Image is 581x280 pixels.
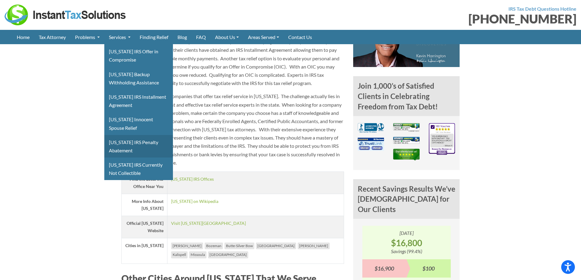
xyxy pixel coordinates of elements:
[171,199,218,204] a: [US_STATE] on Wikipedia
[121,92,344,167] p: It is not difficult to find companies that offer tax relief service in [US_STATE]. The challenge ...
[362,237,451,248] strong: $16,800
[121,194,167,216] th: More Info About [US_STATE]
[171,176,214,182] a: [US_STATE] IRS Offices
[171,221,246,226] a: Visit [US_STATE][GEOGRAPHIC_DATA]
[171,243,203,249] li: [PERSON_NAME]
[121,172,167,194] th: Find the Local IRS Office Near You
[429,123,455,155] img: iVouch Reviews
[135,30,173,44] a: Finding Relief
[192,30,210,44] a: FAQ
[353,76,460,116] h4: Join 1,000’s of Satisfied Clients in Celebrating Freedom from Tax Debt!
[205,243,223,249] li: Bozeman
[104,30,135,44] a: Services
[104,135,173,158] a: [US_STATE] IRS Penalty Abatement
[210,30,243,44] a: About Us
[243,30,284,44] a: Areas Served
[171,251,188,258] li: Kalispell
[5,11,127,17] a: Instant Tax Solutions Logo
[104,44,173,67] a: [US_STATE] IRS Offer in Compromise
[400,230,414,236] i: [DATE]
[224,243,254,249] li: Butte-Silver Bow
[362,259,407,278] div: $16,900
[393,123,420,132] img: Privacy Verified
[104,67,173,90] a: [US_STATE] Backup Withholding Assistance
[121,238,167,264] th: Cities in [US_STATE]
[256,243,296,249] li: [GEOGRAPHIC_DATA]
[104,112,173,135] a: [US_STATE] Innocent Spouse Relief
[358,138,384,151] img: TrustLink
[393,137,420,144] img: Business Verified
[298,243,330,249] li: [PERSON_NAME]
[70,30,104,44] a: Problems
[104,90,173,112] a: [US_STATE] IRS Installment Agreement
[208,251,248,258] li: [GEOGRAPHIC_DATA]
[391,248,422,254] i: Savings (99.4%)
[104,158,173,180] a: [US_STATE] IRS Currently Not Collectible
[393,153,420,159] a: TrustPilot
[121,37,344,87] p: Instant Tax Solutions debt relief professionals are experienced in helping clients qualify for a ...
[5,5,127,25] img: Instant Tax Solutions Logo
[189,251,206,258] li: Missoula
[284,30,317,44] a: Contact Us
[407,259,451,278] div: $100
[12,30,34,44] a: Home
[353,179,460,219] h4: Recent Savings Results We’ve [DEMOGRAPHIC_DATA] for Our Clients
[508,6,576,12] strong: IRS Tax Debt Questions Hotline
[34,30,70,44] a: Tax Attorney
[173,30,192,44] a: Blog
[393,126,420,132] a: Privacy Verified
[358,123,384,133] img: BBB A+
[393,149,420,161] img: TrustPilot
[295,13,577,25] div: [PHONE_NUMBER]
[393,139,420,145] a: Business Verified
[121,216,167,238] th: Official [US_STATE] Website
